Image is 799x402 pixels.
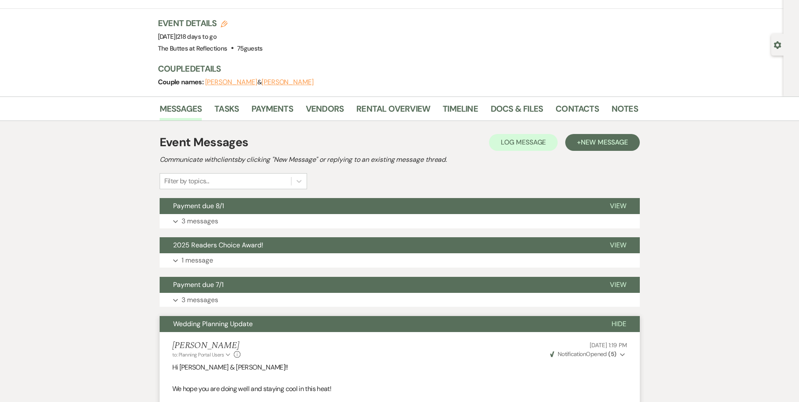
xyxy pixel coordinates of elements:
[598,316,640,332] button: Hide
[160,198,596,214] button: Payment due 8/1
[356,102,430,121] a: Rental Overview
[158,17,263,29] h3: Event Details
[158,78,205,86] span: Couple names:
[158,63,630,75] h3: Couple Details
[596,277,640,293] button: View
[214,102,239,121] a: Tasks
[590,341,627,349] span: [DATE] 1:19 PM
[489,134,558,151] button: Log Message
[160,134,249,151] h1: Event Messages
[172,351,232,359] button: to: Planning Portal Users
[501,138,546,147] span: Log Message
[182,295,218,306] p: 3 messages
[443,102,478,121] a: Timeline
[306,102,344,121] a: Vendors
[177,32,216,41] span: 218 days to go
[173,201,224,210] span: Payment due 8/1
[565,134,639,151] button: +New Message
[610,241,626,249] span: View
[612,319,626,328] span: Hide
[160,155,640,165] h2: Communicate with clients by clicking "New Message" or replying to an existing message thread.
[173,241,263,249] span: 2025 Readers Choice Award!
[608,350,616,358] strong: ( 5 )
[596,237,640,253] button: View
[160,214,640,228] button: 3 messages
[581,138,628,147] span: New Message
[596,198,640,214] button: View
[205,78,314,86] span: &
[158,32,217,41] span: [DATE]
[160,237,596,253] button: 2025 Readers Choice Award!
[160,102,202,121] a: Messages
[164,176,209,186] div: Filter by topics...
[205,79,257,86] button: [PERSON_NAME]
[182,216,218,227] p: 3 messages
[160,316,598,332] button: Wedding Planning Update
[558,350,586,358] span: Notification
[262,79,314,86] button: [PERSON_NAME]
[549,350,627,359] button: NotificationOpened (5)
[173,280,224,289] span: Payment due 7/1
[160,277,596,293] button: Payment due 7/1
[491,102,543,121] a: Docs & Files
[182,255,213,266] p: 1 message
[176,32,216,41] span: |
[160,293,640,307] button: 3 messages
[610,201,626,210] span: View
[160,253,640,268] button: 1 message
[172,362,627,373] p: Hi [PERSON_NAME] & [PERSON_NAME]!!
[237,44,263,53] span: 75 guests
[774,40,781,48] button: Open lead details
[610,280,626,289] span: View
[172,340,241,351] h5: [PERSON_NAME]
[556,102,599,121] a: Contacts
[251,102,293,121] a: Payments
[158,44,227,53] span: The Buttes at Reflections
[172,351,224,358] span: to: Planning Portal Users
[172,383,627,394] p: We hope you are doing well and staying cool in this heat!
[173,319,253,328] span: Wedding Planning Update
[550,350,617,358] span: Opened
[612,102,638,121] a: Notes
